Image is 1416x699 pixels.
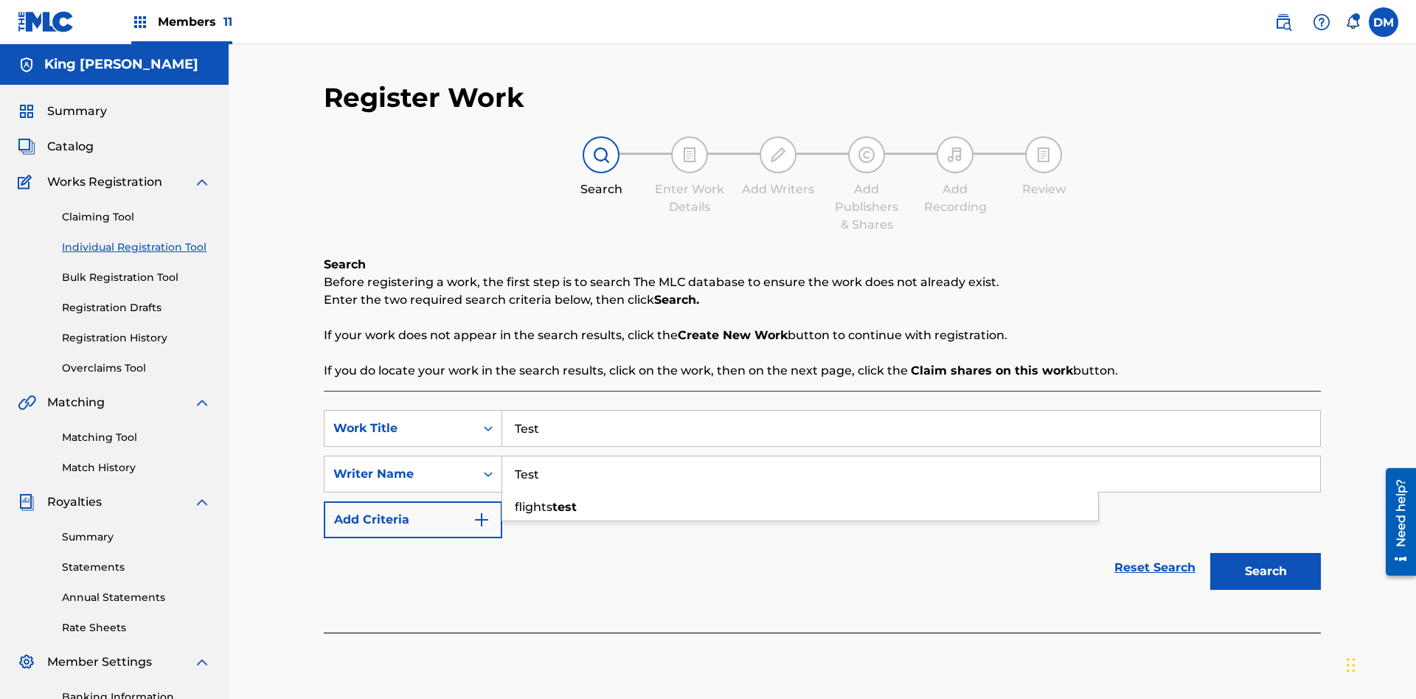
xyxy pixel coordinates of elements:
a: Match History [62,460,211,476]
a: Summary [62,529,211,545]
button: Search [1210,553,1321,590]
p: Before registering a work, the first step is to search The MLC database to ensure the work does n... [324,274,1321,291]
img: expand [193,493,211,511]
a: Overclaims Tool [62,361,211,376]
h2: Register Work [324,81,524,114]
span: Royalties [47,493,102,511]
a: Annual Statements [62,590,211,605]
button: Add Criteria [324,501,502,538]
img: search [1274,13,1292,31]
div: Notifications [1345,15,1360,29]
img: 9d2ae6d4665cec9f34b9.svg [473,511,490,529]
span: Summary [47,102,107,120]
a: Public Search [1268,7,1298,37]
img: Catalog [18,138,35,156]
a: Claiming Tool [62,209,211,225]
span: 11 [223,15,232,29]
a: SummarySummary [18,102,107,120]
span: Members [158,13,232,30]
form: Search Form [324,410,1321,597]
div: Add Publishers & Shares [830,181,903,234]
div: User Menu [1369,7,1398,37]
div: Add Recording [918,181,992,216]
a: CatalogCatalog [18,138,94,156]
img: Matching [18,394,36,411]
a: Rate Sheets [62,620,211,636]
img: Royalties [18,493,35,511]
img: Summary [18,102,35,120]
img: Accounts [18,56,35,74]
p: If you do locate your work in the search results, click on the work, then on the next page, click... [324,362,1321,380]
div: Help [1307,7,1336,37]
div: Add Writers [741,181,815,198]
span: flights [515,500,552,514]
div: Writer Name [333,465,466,483]
div: Review [1007,181,1080,198]
div: Work Title [333,420,466,437]
strong: Create New Work [678,328,788,342]
div: Search [564,181,638,198]
span: Catalog [47,138,94,156]
img: step indicator icon for Enter Work Details [681,146,698,164]
img: help [1313,13,1330,31]
a: Statements [62,560,211,575]
img: expand [193,394,211,411]
div: Enter Work Details [653,181,726,216]
iframe: Resource Center [1375,462,1416,583]
img: step indicator icon for Review [1035,146,1052,164]
img: Top Rightsholders [131,13,149,31]
span: Works Registration [47,173,162,191]
a: Bulk Registration Tool [62,270,211,285]
p: Enter the two required search criteria below, then click [324,291,1321,309]
img: MLC Logo [18,11,74,32]
strong: Claim shares on this work [911,364,1073,378]
img: step indicator icon for Add Writers [769,146,787,164]
p: If your work does not appear in the search results, click the button to continue with registration. [324,327,1321,344]
strong: Search. [654,293,699,307]
div: Drag [1347,643,1356,687]
img: step indicator icon for Add Recording [946,146,964,164]
img: expand [193,653,211,671]
img: step indicator icon for Search [592,146,610,164]
img: Works Registration [18,173,37,191]
a: Matching Tool [62,430,211,445]
h5: King McTesterson [44,56,198,73]
iframe: Chat Widget [1342,628,1416,699]
a: Registration History [62,330,211,346]
img: Member Settings [18,653,35,671]
a: Reset Search [1107,552,1203,584]
span: Member Settings [47,653,152,671]
a: Registration Drafts [62,300,211,316]
img: step indicator icon for Add Publishers & Shares [858,146,875,164]
span: Matching [47,394,105,411]
b: Search [324,257,366,271]
a: Individual Registration Tool [62,240,211,255]
strong: test [552,500,577,514]
img: expand [193,173,211,191]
